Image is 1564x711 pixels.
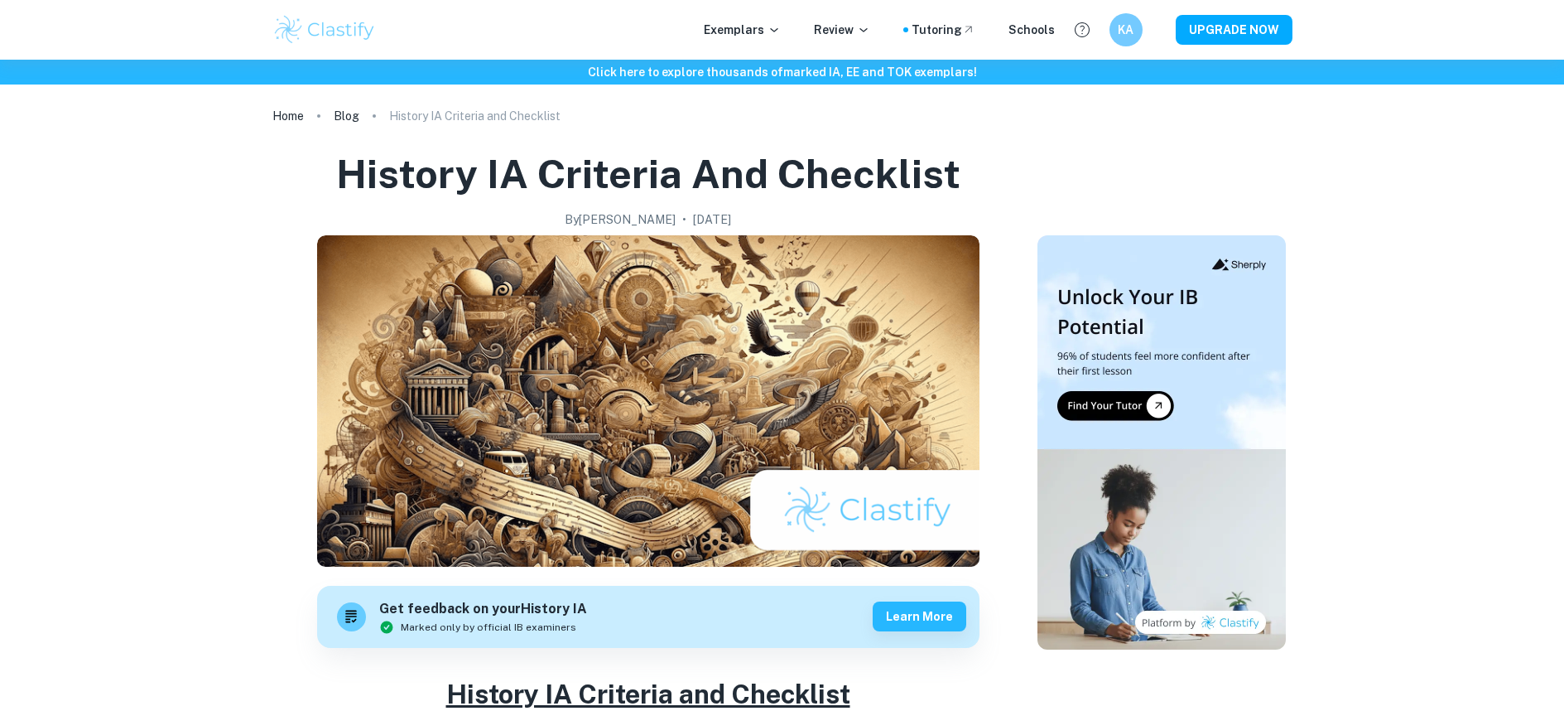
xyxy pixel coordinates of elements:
[1037,235,1286,650] img: Thumbnail
[1116,21,1135,39] h6: KA
[1008,21,1055,39] a: Schools
[317,586,979,648] a: Get feedback on yourHistory IAMarked only by official IB examinersLearn more
[682,210,686,229] p: •
[401,620,576,635] span: Marked only by official IB examiners
[1109,13,1143,46] button: KA
[565,210,676,229] h2: By [PERSON_NAME]
[693,210,731,229] h2: [DATE]
[704,21,781,39] p: Exemplars
[336,148,960,201] h1: History IA Criteria and Checklist
[1068,16,1096,44] button: Help and Feedback
[272,13,378,46] img: Clastify logo
[3,63,1561,81] h6: Click here to explore thousands of marked IA, EE and TOK exemplars !
[1176,15,1292,45] button: UPGRADE NOW
[446,679,850,709] u: History IA Criteria and Checklist
[912,21,975,39] a: Tutoring
[334,104,359,128] a: Blog
[379,599,587,620] h6: Get feedback on your History IA
[873,602,966,631] button: Learn more
[389,107,561,125] p: History IA Criteria and Checklist
[814,21,870,39] p: Review
[272,104,304,128] a: Home
[317,235,979,567] img: History IA Criteria and Checklist cover image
